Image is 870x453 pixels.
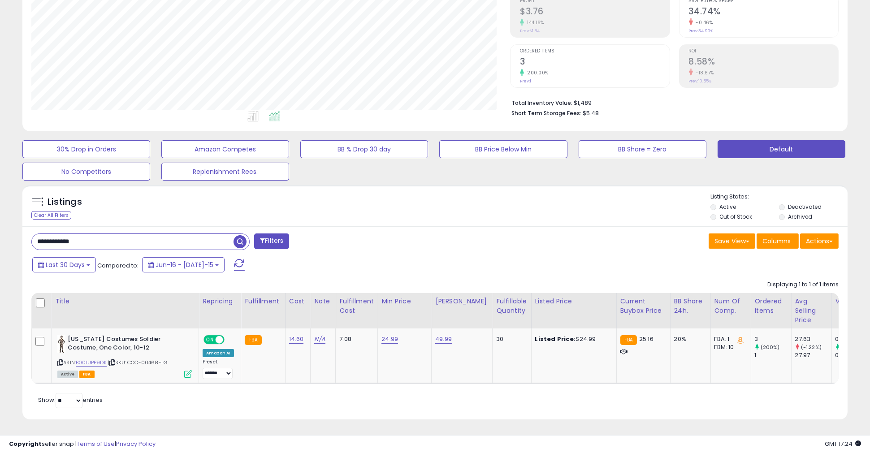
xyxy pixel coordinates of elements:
a: B00IUPP9DK [76,359,107,367]
b: Total Inventory Value: [511,99,572,107]
span: 25.16 [639,335,654,343]
button: Amazon Competes [161,140,289,158]
div: Fulfillment Cost [339,297,374,315]
div: Num of Comp. [714,297,747,315]
button: Jun-16 - [DATE]-15 [142,257,225,272]
div: [PERSON_NAME] [435,297,489,306]
div: Fulfillment [245,297,281,306]
div: FBM: 10 [714,343,744,351]
button: 30% Drop in Orders [22,140,150,158]
small: Prev: 34.90% [689,28,714,34]
span: Ordered Items [520,49,669,54]
strong: Copyright [9,440,42,448]
b: Listed Price: [535,335,576,343]
a: 24.99 [381,335,398,344]
div: ASIN: [57,335,192,377]
div: 27.63 [795,335,831,343]
button: No Competitors [22,163,150,181]
img: 41X2qz+1xWL._SL40_.jpg [57,335,65,353]
li: $1,489 [511,97,832,108]
button: Save View [709,233,755,249]
small: 144.16% [524,19,544,26]
div: Listed Price [535,297,613,306]
a: N/A [314,335,325,344]
small: -18.67% [693,69,714,76]
div: Preset: [203,359,234,379]
small: (200%) [761,344,780,351]
span: Columns [762,237,791,246]
div: Avg Selling Price [795,297,828,325]
label: Deactivated [788,203,822,211]
h2: 34.74% [689,6,838,18]
span: All listings currently available for purchase on Amazon [57,371,78,378]
div: Clear All Filters [31,211,71,220]
span: Compared to: [97,261,139,270]
button: Replenishment Recs. [161,163,289,181]
button: BB Price Below Min [439,140,567,158]
div: Min Price [381,297,428,306]
div: 27.97 [795,351,831,359]
h2: 8.58% [689,56,838,69]
span: FBA [79,371,95,378]
small: Prev: 10.55% [689,78,712,84]
button: BB Share = Zero [579,140,706,158]
div: Note [314,297,332,306]
span: Jun-16 - [DATE]-15 [156,260,213,269]
span: $5.48 [583,109,599,117]
a: 49.99 [435,335,452,344]
b: Short Term Storage Fees: [511,109,581,117]
a: Terms of Use [77,440,115,448]
button: Columns [757,233,799,249]
button: Last 30 Days [32,257,96,272]
button: Filters [254,233,289,249]
label: Archived [788,213,812,220]
span: | SKU: CCC-00468-LG [108,359,167,366]
small: Prev: $1.54 [520,28,540,34]
small: FBA [620,335,637,345]
h2: $3.76 [520,6,669,18]
span: ROI [689,49,838,54]
small: 200.00% [524,69,549,76]
button: BB % Drop 30 day [300,140,428,158]
div: 7.08 [339,335,371,343]
div: FBA: 1 [714,335,744,343]
small: Prev: 1 [520,78,531,84]
a: 14.60 [289,335,304,344]
h5: Listings [48,196,82,208]
div: seller snap | | [9,440,156,449]
div: BB Share 24h. [674,297,707,315]
small: (-1.22%) [801,344,822,351]
span: Last 30 Days [46,260,85,269]
span: ON [204,336,216,344]
button: Actions [800,233,839,249]
b: [US_STATE] Costumes Soldier Costume, One Color, 10-12 [68,335,177,354]
h2: 3 [520,56,669,69]
div: Displaying 1 to 1 of 1 items [767,280,839,289]
div: Fulfillable Quantity [496,297,527,315]
div: Ordered Items [755,297,788,315]
span: Show: entries [38,396,103,404]
small: FBA [245,335,261,345]
button: Default [718,140,845,158]
a: Privacy Policy [116,440,156,448]
div: Repricing [203,297,237,306]
div: Current Buybox Price [620,297,667,315]
label: Out of Stock [719,213,752,220]
div: 1 [755,351,791,359]
div: Cost [289,297,307,306]
p: Listing States: [710,193,848,201]
span: 2025-08-15 17:24 GMT [825,440,861,448]
div: 30 [496,335,524,343]
span: OFF [223,336,238,344]
small: -0.46% [693,19,713,26]
div: Title [55,297,195,306]
div: Velocity [835,297,868,306]
div: Amazon AI [203,349,234,357]
div: 20% [674,335,704,343]
label: Active [719,203,736,211]
div: $24.99 [535,335,610,343]
div: 3 [755,335,791,343]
